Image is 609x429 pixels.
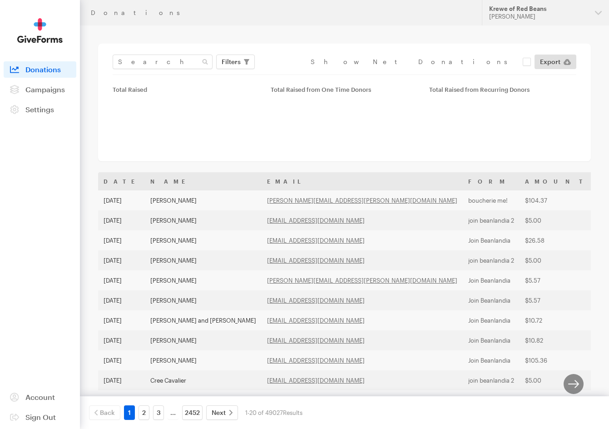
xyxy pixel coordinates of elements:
td: $5.57 [520,290,593,310]
td: [DATE] [98,190,145,210]
td: Join Beanlandia [463,290,520,310]
td: $10.72 [520,310,593,330]
a: Donations [4,61,76,78]
td: join beanlandia 2 [463,210,520,230]
td: [DATE] [98,250,145,270]
td: [PERSON_NAME] [145,250,262,270]
td: Join Beanlandia [463,270,520,290]
th: Email [262,172,463,190]
img: GiveForms [17,18,63,43]
th: Form [463,172,520,190]
a: [EMAIL_ADDRESS][DOMAIN_NAME] [267,257,365,264]
td: [PERSON_NAME] [145,190,262,210]
td: [PERSON_NAME] [145,390,262,410]
td: $105.36 [520,350,593,370]
td: join beanlandia 2 [463,250,520,270]
td: [PERSON_NAME] [145,350,262,370]
td: [DATE] [98,390,145,410]
th: Amount [520,172,593,190]
td: [DATE] [98,350,145,370]
td: [DATE] [98,290,145,310]
td: join beanlandia 2 [463,370,520,390]
td: [PERSON_NAME] [145,230,262,250]
td: $104.37 [520,190,593,210]
td: [PERSON_NAME] [145,290,262,310]
span: Settings [25,105,54,114]
span: Sign Out [25,413,56,421]
td: Join Beanlandia [463,310,520,330]
td: [PERSON_NAME] [145,270,262,290]
td: [PERSON_NAME] and [PERSON_NAME] [145,310,262,330]
span: Export [540,56,560,67]
span: Donations [25,65,61,74]
span: Next [212,407,226,418]
td: Join Beanlandia [463,350,520,370]
td: $26.33 [520,390,593,410]
a: Sign Out [4,409,76,425]
div: Krewe of Red Beans [489,5,588,13]
a: Account [4,389,76,405]
span: Results [283,409,302,416]
td: $5.00 [520,370,593,390]
a: [EMAIL_ADDRESS][DOMAIN_NAME] [267,377,365,384]
a: [PERSON_NAME][EMAIL_ADDRESS][PERSON_NAME][DOMAIN_NAME] [267,197,457,204]
span: Filters [222,56,241,67]
a: [EMAIL_ADDRESS][DOMAIN_NAME] [267,317,365,324]
td: $5.00 [520,250,593,270]
div: Total Raised [113,86,260,93]
a: 2 [139,405,149,420]
td: [DATE] [98,230,145,250]
th: Name [145,172,262,190]
td: [DATE] [98,310,145,330]
a: Next [206,405,238,420]
td: [PERSON_NAME] [145,330,262,350]
a: Campaigns [4,81,76,98]
span: Campaigns [25,85,65,94]
td: Join Beanlandia [463,330,520,350]
div: [PERSON_NAME] [489,13,588,20]
td: Join Beanlandia [463,230,520,250]
a: Settings [4,101,76,118]
div: Total Raised from Recurring Donors [429,86,576,93]
td: [DATE] [98,370,145,390]
a: [EMAIL_ADDRESS][DOMAIN_NAME] [267,357,365,364]
td: [DATE] [98,330,145,350]
td: boucherie me! [463,190,520,210]
button: Filters [216,55,255,69]
td: $5.00 [520,210,593,230]
a: [EMAIL_ADDRESS][DOMAIN_NAME] [267,217,365,224]
a: [PERSON_NAME][EMAIL_ADDRESS][PERSON_NAME][DOMAIN_NAME] [267,277,457,284]
td: Cree Cavalier [145,370,262,390]
div: 1-20 of 49027 [245,405,302,420]
td: $5.57 [520,270,593,290]
a: Export [535,55,576,69]
div: Total Raised from One Time Donors [271,86,418,93]
a: 3 [153,405,164,420]
a: [EMAIL_ADDRESS][DOMAIN_NAME] [267,297,365,304]
td: [PERSON_NAME] [145,210,262,230]
th: Date [98,172,145,190]
input: Search Name & Email [113,55,213,69]
a: 2452 [182,405,203,420]
td: $10.82 [520,330,593,350]
span: Account [25,393,55,401]
td: [DATE] [98,270,145,290]
a: [EMAIL_ADDRESS][DOMAIN_NAME] [267,337,365,344]
td: $26.58 [520,230,593,250]
a: [EMAIL_ADDRESS][DOMAIN_NAME] [267,237,365,244]
td: [DATE] [98,210,145,230]
td: Join Beanlandia [463,390,520,410]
